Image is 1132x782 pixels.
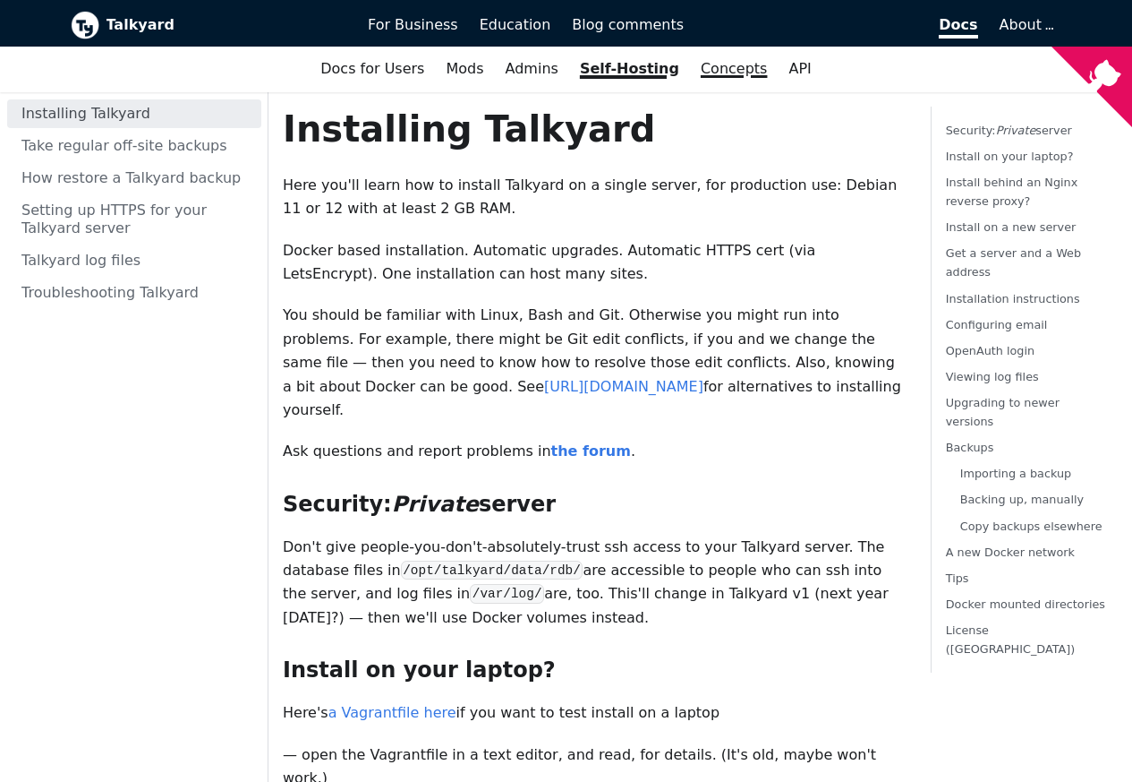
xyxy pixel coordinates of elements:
code: /var/log/ [470,584,544,603]
span: For Business [368,16,458,33]
a: Backing up, manually [960,494,1084,507]
span: Blog comments [572,16,684,33]
p: Ask questions and report problems in . [283,440,902,463]
a: Install on a new server [946,220,1077,234]
a: Talkyard logoTalkyard [71,11,344,39]
a: Tips [946,571,969,585]
a: Docker mounted directories [946,597,1105,611]
em: Private [392,492,479,517]
a: For Business [357,10,469,40]
code: /opt/talkyard/data/rdb/ [401,561,583,580]
a: [URL][DOMAIN_NAME] [544,378,703,395]
a: a Vagrantfile here [328,704,456,721]
img: Talkyard logo [71,11,99,39]
a: Talkyard log files [7,246,261,275]
p: Don't give people-you-don't-absolutely-trust ssh access to your Talkyard server. The database fil... [283,536,902,631]
a: OpenAuth login [946,344,1034,357]
a: Backups [946,441,994,454]
a: Installing Talkyard [7,99,261,128]
a: Take regular off-site backups [7,132,261,160]
h3: Security: server [283,491,902,518]
a: Install on your laptop? [946,150,1074,163]
p: You should be familiar with Linux, Bash and Git. Otherwise you might run into problems. For examp... [283,304,902,422]
a: A new Docker network [946,546,1075,559]
a: Viewing log files [946,370,1039,383]
a: API [778,54,821,84]
a: About [1000,16,1051,33]
a: Concepts [690,54,779,84]
a: Mods [435,54,494,84]
a: Education [469,10,562,40]
b: Talkyard [106,13,344,37]
a: Docs for Users [310,54,435,84]
a: Upgrading to newer versions [946,396,1060,428]
p: Docker based installation. Automatic upgrades. Automatic HTTPS cert (via LetsEncrypt). One instal... [283,239,902,287]
a: Copy backups elsewhere [960,520,1102,533]
a: Setting up HTTPS for your Talkyard server [7,196,261,243]
a: Get a server and a Web address [946,247,1081,279]
a: Configuring email [946,318,1048,331]
span: Docs [939,16,977,39]
a: Blog comments [561,10,694,40]
a: Installation instructions [946,292,1080,305]
p: Here's if you want to test install on a laptop [283,701,902,725]
h1: Installing Talkyard [283,107,902,151]
p: Here you'll learn how to install Talkyard on a single server, for production use: Debian 11 or 12... [283,174,902,221]
span: Education [480,16,551,33]
a: Install behind an Nginx reverse proxy? [946,176,1078,208]
a: the forum [551,443,631,460]
h3: Install on your laptop? [283,657,902,683]
em: Private [996,124,1036,137]
a: Self-Hosting [569,54,690,84]
a: Security:Privateserver [946,124,1072,137]
a: Importing a backup [960,468,1072,481]
a: Docs [694,10,989,40]
a: Admins [495,54,569,84]
a: License ([GEOGRAPHIC_DATA]) [946,623,1076,656]
a: How restore a Talkyard backup [7,164,261,193]
a: Troubleshooting Talkyard [7,279,261,307]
